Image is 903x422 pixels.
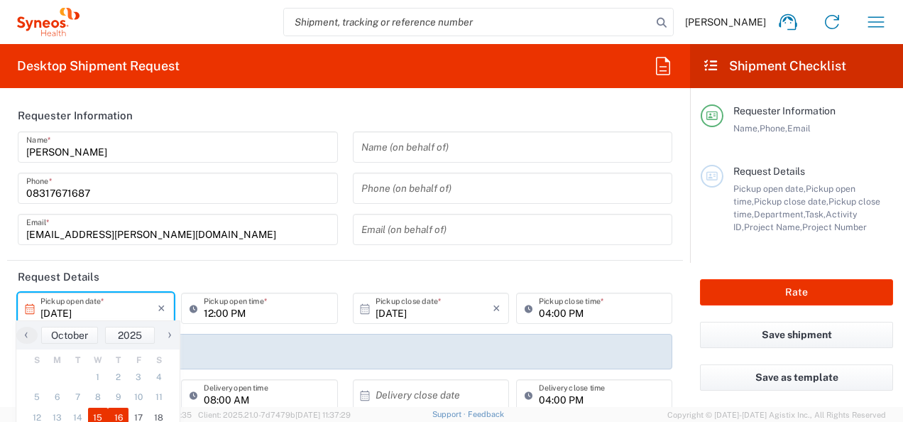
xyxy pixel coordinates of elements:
[667,409,886,421] span: Copyright © [DATE]-[DATE] Agistix Inc., All Rights Reserved
[17,58,180,75] h2: Desktop Shipment Request
[685,16,766,28] span: [PERSON_NAME]
[733,105,836,117] span: Requester Information
[118,330,142,341] span: 2025
[48,387,68,407] span: 6
[67,387,88,407] span: 7
[787,123,811,134] span: Email
[105,327,155,344] button: 2025
[108,367,128,387] span: 2
[754,196,828,207] span: Pickup close date,
[733,123,760,134] span: Name,
[108,353,128,367] th: weekday
[18,270,99,284] h2: Request Details
[754,209,805,220] span: Department,
[88,367,109,387] span: 1
[18,109,133,123] h2: Requester Information
[295,411,351,419] span: [DATE] 11:37:29
[700,279,893,305] button: Rate
[744,222,802,232] span: Project Name,
[158,297,165,320] i: ×
[16,327,38,344] button: ‹
[108,387,128,407] span: 9
[733,166,805,177] span: Request Details
[700,364,893,391] button: Save as template
[128,387,149,407] span: 10
[802,222,867,232] span: Project Number
[67,353,88,367] th: weekday
[760,123,787,134] span: Phone,
[805,209,826,220] span: Task,
[493,297,500,320] i: ×
[468,410,504,418] a: Feedback
[128,367,149,387] span: 3
[128,353,149,367] th: weekday
[284,9,652,36] input: Shipment, tracking or reference number
[88,353,109,367] th: weekday
[148,353,169,367] th: weekday
[733,183,806,194] span: Pickup open date,
[16,327,180,344] bs-datepicker-navigation-view: ​ ​ ​
[148,367,169,387] span: 4
[700,322,893,348] button: Save shipment
[432,410,468,418] a: Support
[16,326,37,343] span: ‹
[159,326,180,343] span: ›
[88,387,109,407] span: 8
[158,327,180,344] button: ›
[41,327,98,344] button: October
[48,353,68,367] th: weekday
[27,387,48,407] span: 5
[703,58,846,75] h2: Shipment Checklist
[148,387,169,407] span: 11
[51,330,88,341] span: October
[27,353,48,367] th: weekday
[198,411,351,419] span: Client: 2025.21.0-7d7479b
